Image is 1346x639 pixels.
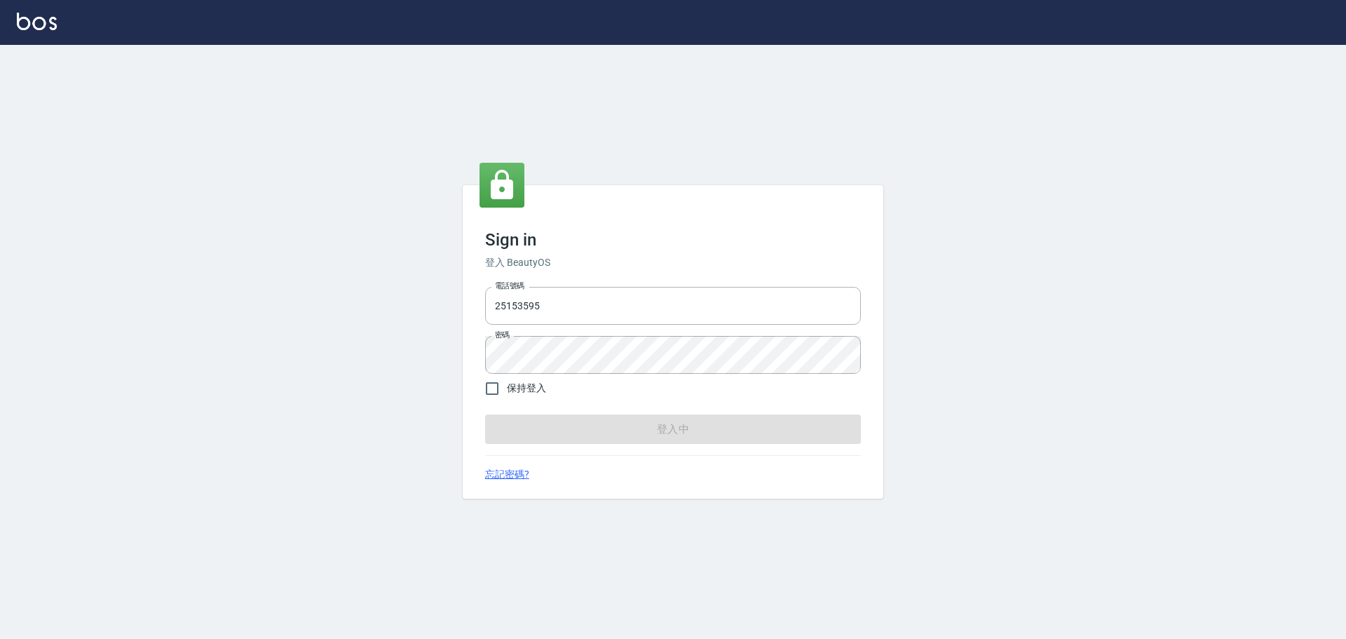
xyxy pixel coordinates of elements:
h6: 登入 BeautyOS [485,255,861,270]
label: 密碼 [495,330,510,340]
h3: Sign in [485,230,861,250]
img: Logo [17,13,57,30]
a: 忘記密碼? [485,467,529,482]
span: 保持登入 [507,381,546,396]
label: 電話號碼 [495,281,524,291]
